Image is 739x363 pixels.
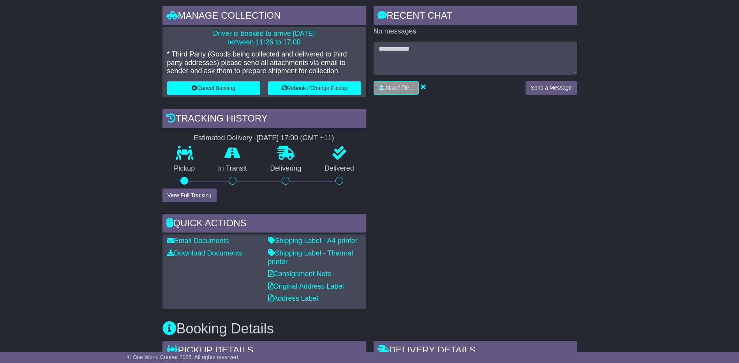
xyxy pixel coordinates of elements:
[268,282,344,290] a: Original Address Label
[268,249,353,266] a: Shipping Label - Thermal printer
[167,237,229,245] a: Email Documents
[167,249,243,257] a: Download Documents
[313,164,366,173] p: Delivered
[268,81,361,95] button: Rebook / Change Pickup
[268,270,332,278] a: Consignment Note
[374,6,577,27] div: RECENT CHAT
[167,81,260,95] button: Cancel Booking
[162,214,366,235] div: Quick Actions
[162,134,366,143] div: Estimated Delivery -
[127,354,240,360] span: © One World Courier 2025. All rights reserved.
[167,50,361,76] p: * Third Party (Goods being collected and delivered to third party addresses) please send all atta...
[374,27,577,36] p: No messages
[162,189,217,202] button: View Full Tracking
[162,321,577,337] h3: Booking Details
[259,164,313,173] p: Delivering
[162,341,366,362] div: Pickup Details
[162,109,366,130] div: Tracking history
[167,30,361,46] p: Driver is booked to arrive [DATE] between 11:26 to 17:00
[268,237,358,245] a: Shipping Label - A4 printer
[162,6,366,27] div: Manage collection
[162,164,207,173] p: Pickup
[257,134,334,143] div: [DATE] 17:00 (GMT +11)
[206,164,259,173] p: In Transit
[374,341,577,362] div: Delivery Details
[526,81,577,95] button: Send a Message
[268,294,318,302] a: Address Label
